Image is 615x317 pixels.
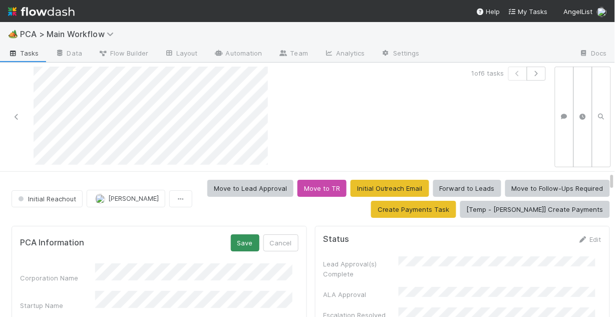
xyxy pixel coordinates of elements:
span: Initial Reachout [16,195,76,203]
a: Analytics [316,46,373,62]
button: [Temp - [PERSON_NAME]] Create Payments [460,201,610,218]
span: 1 of 6 tasks [472,68,504,78]
span: Flow Builder [98,48,148,58]
a: Docs [571,46,615,62]
div: Corporation Name [20,273,95,283]
a: Flow Builder [90,46,156,62]
button: Forward to Leads [433,180,501,197]
button: Initial Reachout [12,190,83,207]
button: Initial Outreach Email [351,180,429,197]
img: avatar_1c530150-f9f0-4fb8-9f5d-006d570d4582.png [597,7,607,17]
img: avatar_1c530150-f9f0-4fb8-9f5d-006d570d4582.png [95,194,105,204]
div: ALA Approval [324,289,399,299]
span: AngelList [564,8,593,16]
a: Data [47,46,90,62]
span: PCA > Main Workflow [20,29,119,39]
button: Save [231,234,259,251]
button: Move to TR [297,180,347,197]
div: Lead Approval(s) Complete [324,259,399,279]
a: Settings [373,46,428,62]
button: Cancel [263,234,298,251]
button: Move to Follow-Ups Required [505,180,610,197]
span: My Tasks [508,8,548,16]
img: logo-inverted-e16ddd16eac7371096b0.svg [8,3,75,20]
button: Create Payments Task [371,201,456,218]
a: Automation [206,46,270,62]
button: [PERSON_NAME] [87,190,165,207]
a: Team [270,46,316,62]
a: Edit [578,235,601,243]
div: Help [476,7,500,17]
a: Layout [156,46,206,62]
div: Startup Name [20,300,95,310]
span: [PERSON_NAME] [108,194,159,202]
h5: Status [324,234,350,244]
span: Tasks [8,48,39,58]
h5: PCA Information [20,238,84,248]
span: 🏕️ [8,30,18,38]
a: My Tasks [508,7,548,17]
button: Move to Lead Approval [207,180,293,197]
